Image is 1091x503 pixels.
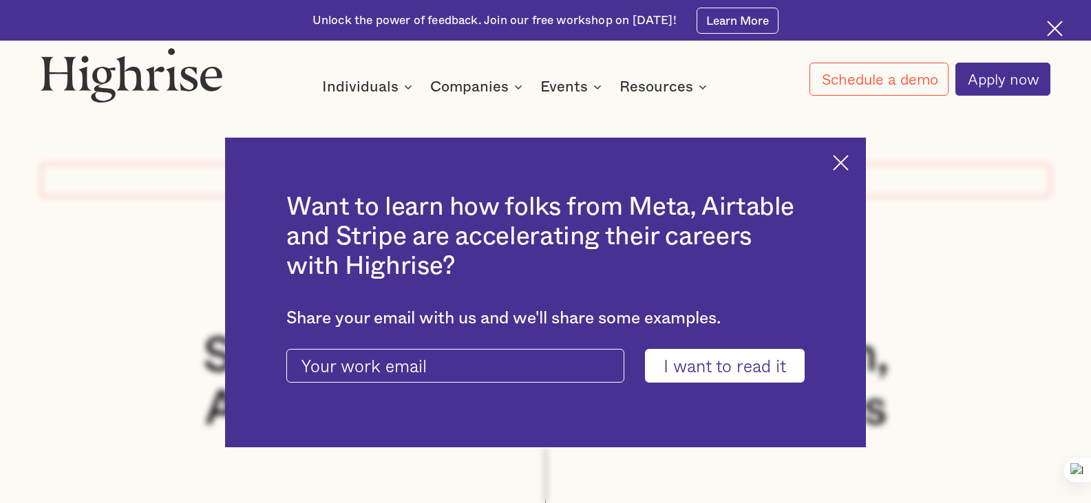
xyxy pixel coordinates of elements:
div: Resources [619,78,711,95]
div: Events [540,78,588,95]
img: Cross icon [1047,21,1063,36]
div: Share your email with us and we'll share some examples. [286,308,805,328]
div: Companies [430,78,527,95]
img: Cross icon [833,155,849,171]
input: Your work email [286,349,624,383]
input: I want to read it [645,349,805,383]
a: Learn More [697,8,778,34]
form: current-ascender-blog-article-modal-form [286,349,805,383]
h2: Want to learn how folks from Meta, Airtable and Stripe are accelerating their careers with Highrise? [286,192,805,281]
div: Resources [619,78,693,95]
div: Individuals [322,78,416,95]
a: Apply now [955,63,1050,96]
div: Events [540,78,606,95]
a: Schedule a demo [809,63,949,96]
div: Unlock the power of feedback. Join our free workshop on [DATE]! [313,12,677,29]
div: Individuals [322,78,399,95]
img: Highrise logo [41,47,223,103]
div: Companies [430,78,509,95]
